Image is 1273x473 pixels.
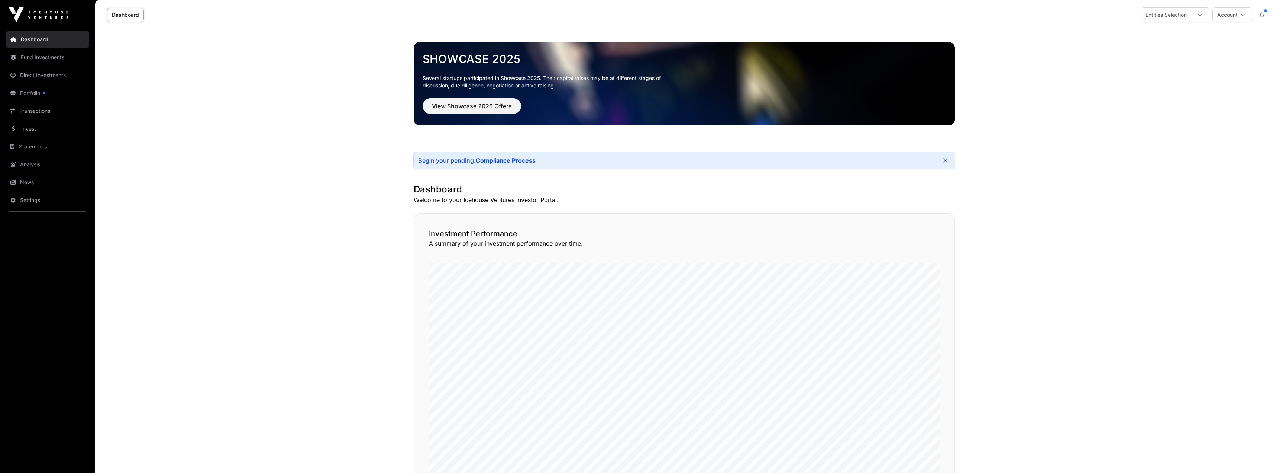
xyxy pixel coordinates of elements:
a: Fund Investments [6,49,89,65]
img: Showcase 2025 [414,42,955,125]
span: View Showcase 2025 Offers [432,102,512,111]
p: Welcome to your Icehouse Ventures Investor Portal. [414,195,955,204]
iframe: Chat Widget [1236,437,1273,473]
button: View Showcase 2025 Offers [423,98,521,114]
div: Begin your pending: [418,157,536,164]
a: Statements [6,138,89,155]
h1: Dashboard [414,183,955,195]
div: Entities Selection [1141,8,1191,22]
a: Transactions [6,103,89,119]
a: Settings [6,192,89,208]
a: Compliance Process [476,157,536,164]
button: Account [1212,7,1252,22]
a: Analysis [6,156,89,173]
a: Portfolio [6,85,89,101]
a: Dashboard [107,8,144,22]
img: Icehouse Ventures Logo [9,7,68,22]
a: Direct Investments [6,67,89,83]
p: Several startups participated in Showcase 2025. Their capital raises may be at different stages o... [423,74,672,89]
a: News [6,174,89,191]
h2: Investment Performance [429,228,940,239]
a: Dashboard [6,31,89,48]
a: Showcase 2025 [423,52,946,65]
a: View Showcase 2025 Offers [423,106,521,113]
a: Invest [6,121,89,137]
button: Close [940,155,950,166]
p: A summary of your investment performance over time. [429,239,940,248]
